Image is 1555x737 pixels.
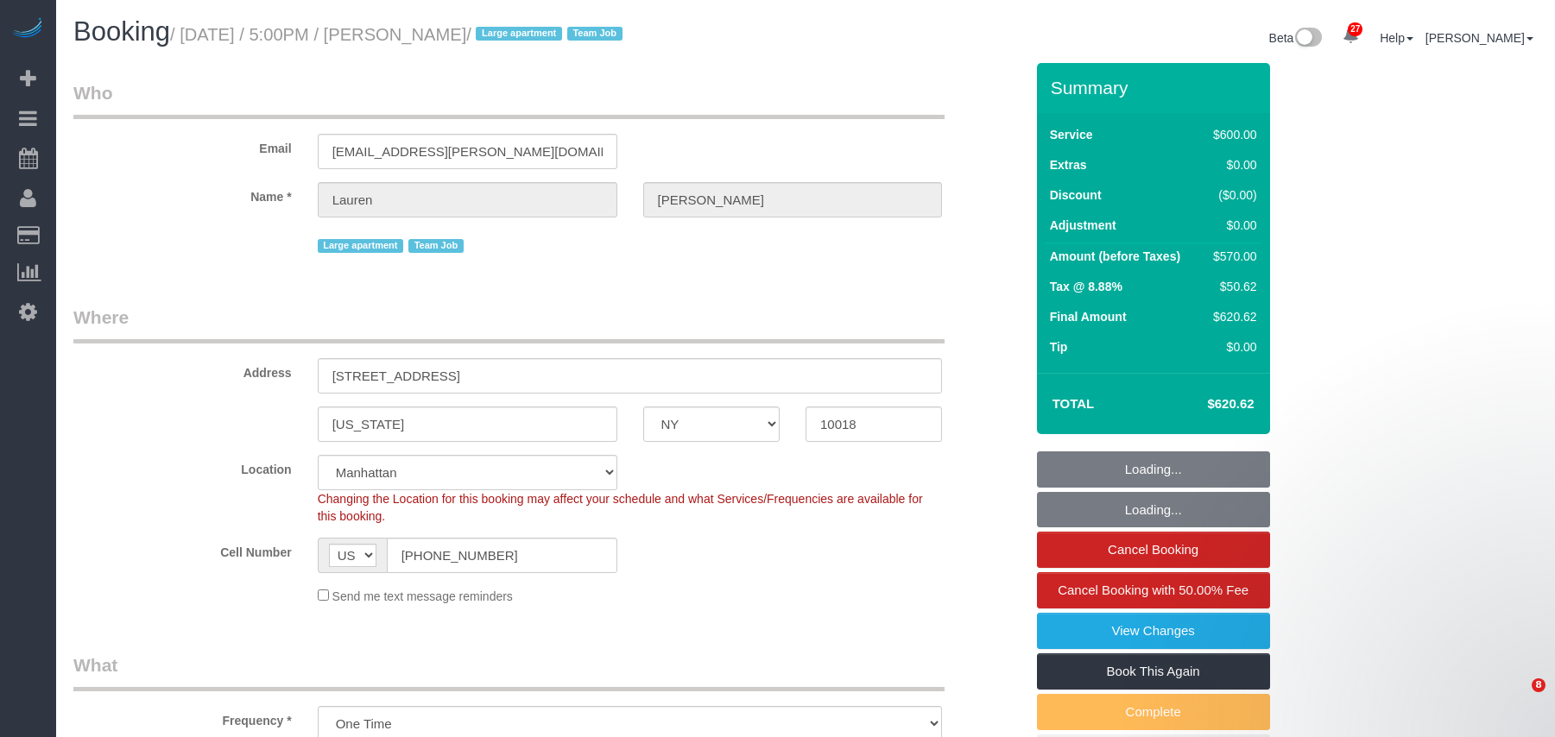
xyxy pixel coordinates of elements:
[1052,396,1095,411] strong: Total
[1532,678,1546,692] span: 8
[1496,678,1538,720] iframe: Intercom live chat
[318,406,617,442] input: City
[318,182,617,217] input: First Name
[60,706,305,729] label: Frequency *
[1037,572,1270,608] a: Cancel Booking with 50.00% Fee
[60,134,305,157] label: Email
[1206,217,1256,234] div: $0.00
[332,589,513,603] span: Send me text message reminders
[1050,156,1087,173] label: Extras
[10,17,45,41] img: Automaid Logo
[60,455,305,478] label: Location
[1206,248,1256,265] div: $570.00
[1206,308,1256,325] div: $620.62
[1051,78,1261,98] h3: Summary
[1206,186,1256,204] div: ($0.00)
[1050,308,1127,325] label: Final Amount
[1206,126,1256,143] div: $600.00
[1037,653,1270,690] a: Book This Again
[318,239,403,253] span: Large apartment
[73,16,170,47] span: Booking
[1037,532,1270,568] a: Cancel Booking
[1425,31,1533,45] a: [PERSON_NAME]
[1050,126,1093,143] label: Service
[1380,31,1413,45] a: Help
[1206,156,1256,173] div: $0.00
[318,134,617,169] input: Email
[806,406,942,442] input: Zip Code
[1206,338,1256,356] div: $0.00
[1293,28,1322,50] img: New interface
[1269,31,1323,45] a: Beta
[60,358,305,381] label: Address
[387,538,617,573] input: Cell Number
[476,27,561,41] span: Large apartment
[1348,22,1362,36] span: 27
[60,538,305,561] label: Cell Number
[1155,397,1254,412] h4: $620.62
[1334,17,1368,55] a: 27
[1037,613,1270,649] a: View Changes
[73,305,945,343] legend: Where
[170,25,628,44] small: / [DATE] / 5:00PM / [PERSON_NAME]
[408,239,464,253] span: Team Job
[1058,583,1248,597] span: Cancel Booking with 50.00% Fee
[1050,278,1122,295] label: Tax @ 8.88%
[73,80,945,119] legend: Who
[567,27,623,41] span: Team Job
[643,182,943,217] input: Last Name
[1050,217,1116,234] label: Adjustment
[1050,338,1068,356] label: Tip
[73,652,945,691] legend: What
[318,492,923,523] span: Changing the Location for this booking may affect your schedule and what Services/Frequencies are...
[466,25,627,44] span: /
[60,182,305,205] label: Name *
[1050,186,1102,204] label: Discount
[1206,278,1256,295] div: $50.62
[1050,248,1180,265] label: Amount (before Taxes)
